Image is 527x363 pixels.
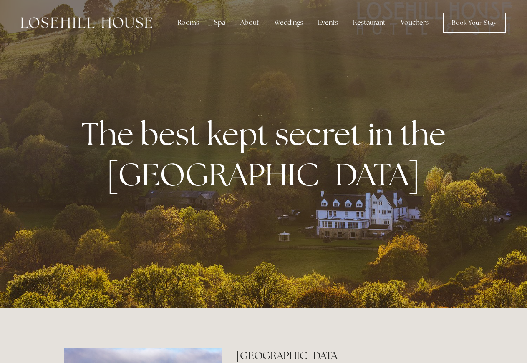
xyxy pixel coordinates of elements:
div: Restaurant [346,14,392,31]
img: Losehill House [21,17,152,28]
strong: The best kept secret in the [GEOGRAPHIC_DATA] [81,113,452,195]
div: Spa [207,14,232,31]
div: About [234,14,266,31]
h2: [GEOGRAPHIC_DATA] [236,348,463,363]
div: Weddings [267,14,310,31]
a: Vouchers [394,14,435,31]
div: Events [311,14,345,31]
div: Rooms [171,14,206,31]
a: Book Your Stay [443,13,506,33]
